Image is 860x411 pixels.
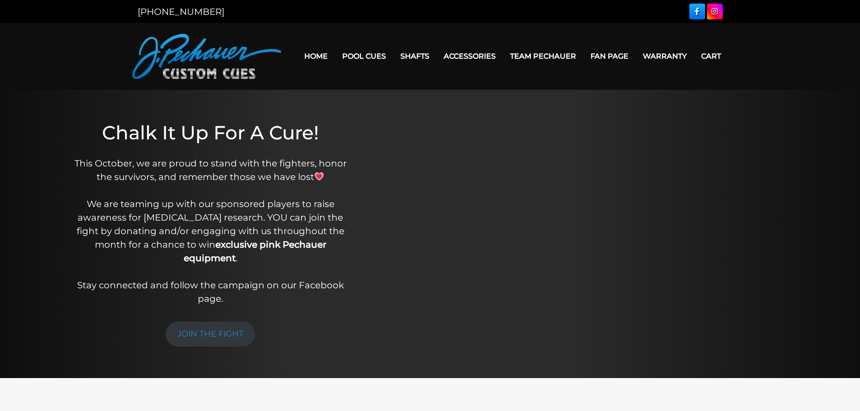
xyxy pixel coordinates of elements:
img: 💗 [315,172,324,181]
a: JOIN THE FIGHT [166,322,255,346]
a: Pool Cues [335,45,393,68]
strong: exclusive pink Pechauer equipment [184,239,326,263]
h1: Chalk It Up For A Cure! [69,121,352,144]
a: Fan Page [583,45,636,68]
a: Accessories [437,45,503,68]
p: This October, we are proud to stand with the fighters, honor the survivors, and remember those we... [69,157,352,305]
a: Cart [694,45,728,68]
a: [PHONE_NUMBER] [138,6,224,17]
a: Shafts [393,45,437,68]
a: Team Pechauer [503,45,583,68]
a: Warranty [636,45,694,68]
img: Pechauer Custom Cues [132,34,281,79]
a: Home [297,45,335,68]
